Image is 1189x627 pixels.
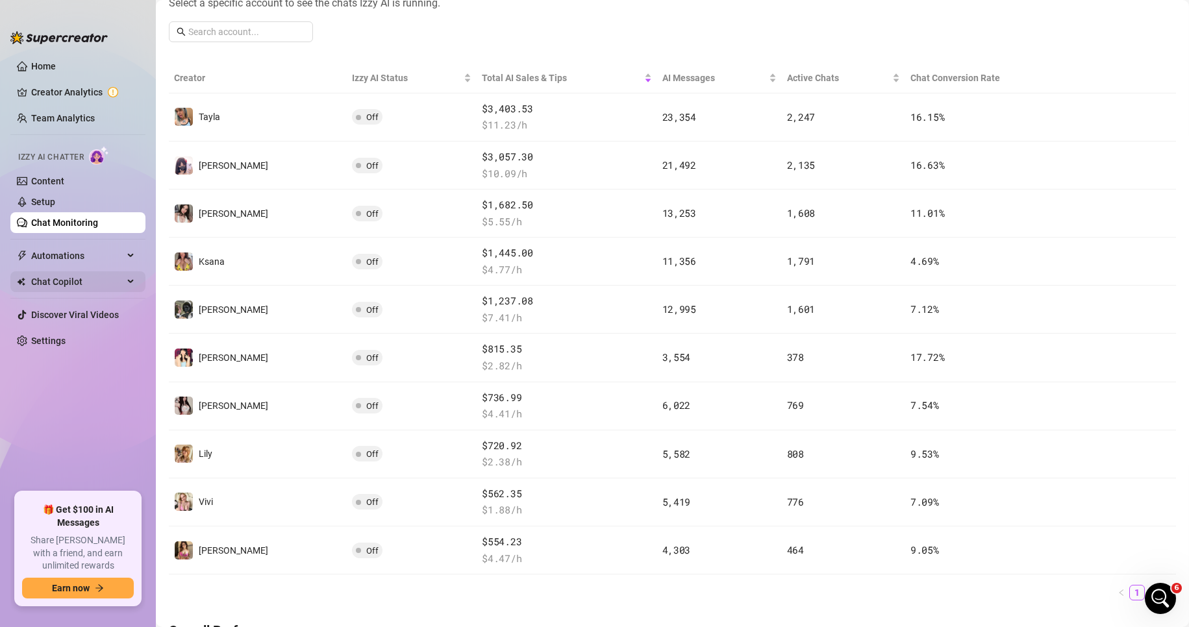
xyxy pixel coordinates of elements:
[482,390,651,406] span: $736.99
[136,196,173,210] div: • 2h ago
[482,149,651,165] span: $3,057.30
[905,63,1075,93] th: Chat Conversion Rate
[175,493,193,511] img: Vivi
[482,245,651,261] span: $1,445.00
[22,504,134,529] span: 🎁 Get $100 in AI Messages
[31,245,123,266] span: Automations
[27,164,233,177] div: Recent message
[366,497,379,507] span: Off
[31,336,66,346] a: Settings
[195,405,260,457] button: News
[662,254,696,267] span: 11,356
[366,546,379,556] span: Off
[188,25,305,39] input: Search account...
[477,63,657,93] th: Total AI Sales & Tips
[130,405,195,457] button: Help
[366,257,379,267] span: Off
[482,358,651,374] span: $ 2.82 /h
[366,401,379,411] span: Off
[910,447,939,460] span: 9.53 %
[910,158,944,171] span: 16.63 %
[22,534,134,572] span: Share [PERSON_NAME] with a friend, and earn unlimited rewards
[482,293,651,309] span: $1,237.08
[199,256,225,267] span: Ksana
[910,399,939,412] span: 7.54 %
[366,209,379,219] span: Off
[75,437,120,447] span: Messages
[482,534,651,550] span: $554.23
[31,197,55,207] a: Setup
[482,310,651,326] span: $ 7.41 /h
[13,153,247,221] div: Recent messageProfile image for Ellaalright thanks![PERSON_NAME]•2h ago
[31,217,98,228] a: Chat Monitoring
[482,71,641,85] span: Total AI Sales & Tips
[347,63,477,93] th: Izzy AI Status
[188,21,214,47] img: Profile image for Giselle
[58,196,133,210] div: [PERSON_NAME]
[199,400,268,411] span: [PERSON_NAME]
[199,208,268,219] span: [PERSON_NAME]
[482,101,651,117] span: $3,403.53
[657,63,782,93] th: AI Messages
[175,397,193,415] img: Naomi
[482,341,651,357] span: $815.35
[787,495,804,508] span: 776
[662,302,696,315] span: 12,995
[199,449,212,459] span: Lily
[662,110,696,123] span: 23,354
[787,158,816,171] span: 2,135
[175,156,193,175] img: Ayumi
[27,257,233,283] button: Find a time
[787,302,816,315] span: 1,601
[22,578,134,598] button: Earn nowarrow-right
[482,551,651,567] span: $ 4.47 /h
[662,206,696,219] span: 13,253
[14,172,246,220] div: Profile image for Ellaalright thanks![PERSON_NAME]•2h ago
[139,21,165,47] img: Profile image for Yoni
[18,437,47,447] span: Home
[787,399,804,412] span: 769
[1118,589,1125,596] span: left
[366,449,379,459] span: Off
[199,352,268,363] span: [PERSON_NAME]
[1129,585,1145,600] li: 1
[31,113,95,123] a: Team Analytics
[65,405,130,457] button: Messages
[73,401,142,415] div: Improvement
[169,63,347,93] th: Creator
[31,271,123,292] span: Chat Copilot
[1114,585,1129,600] button: left
[17,251,27,261] span: thunderbolt
[366,112,379,122] span: Off
[787,110,816,123] span: 2,247
[175,301,193,319] img: Luna
[482,486,651,502] span: $562.35
[910,206,944,219] span: 11.01 %
[89,146,109,165] img: AI Chatter
[662,399,691,412] span: 6,022
[27,401,68,415] div: Update
[223,21,247,44] div: Close
[366,305,379,315] span: Off
[27,238,233,252] div: Schedule a FREE consulting call:
[199,497,213,507] span: Vivi
[787,206,816,219] span: 1,608
[482,502,651,518] span: $ 1.88 /h
[787,254,816,267] span: 1,791
[352,71,462,85] span: Izzy AI Status
[31,176,64,186] a: Content
[31,310,119,320] a: Discover Viral Videos
[26,26,113,43] img: logo
[910,495,939,508] span: 7.09 %
[910,110,944,123] span: 16.15 %
[175,445,193,463] img: Lily
[175,108,193,126] img: Tayla
[10,31,108,44] img: logo-BBDzfeDw.svg
[17,277,25,286] img: Chat Copilot
[782,63,905,93] th: Active Chats
[910,254,939,267] span: 4.69 %
[31,61,56,71] a: Home
[175,204,193,223] img: Jess
[787,447,804,460] span: 808
[152,437,173,447] span: Help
